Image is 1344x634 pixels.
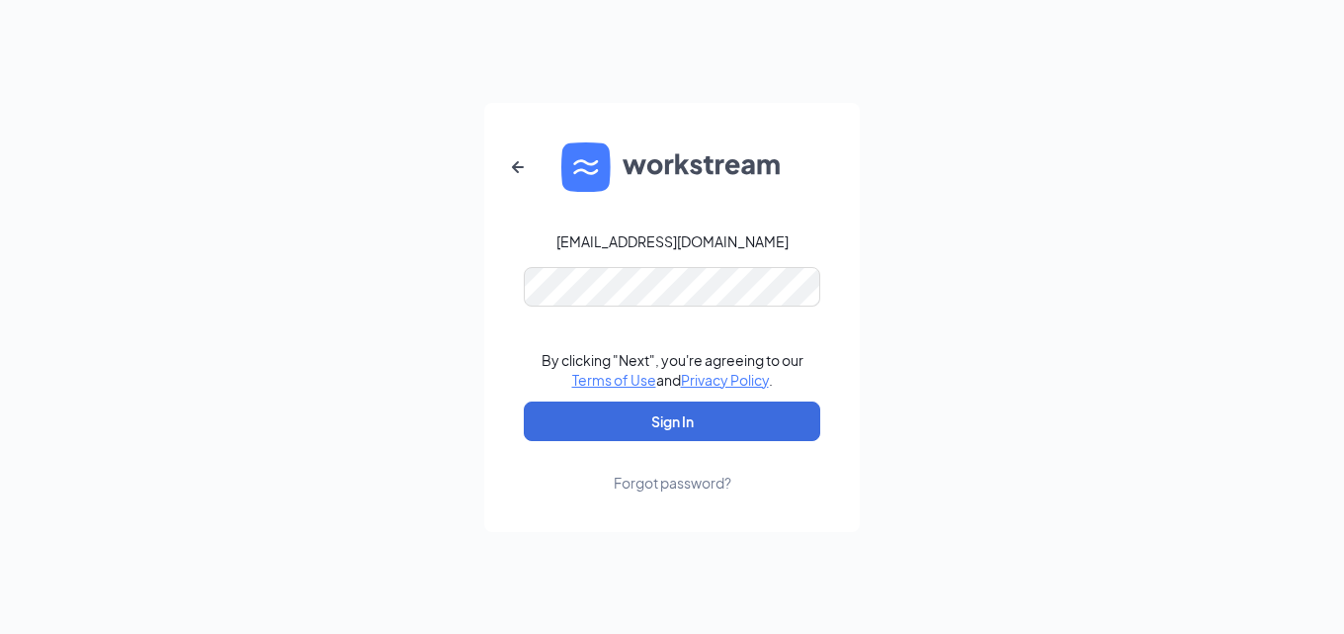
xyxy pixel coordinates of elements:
button: ArrowLeftNew [494,143,542,191]
a: Forgot password? [614,441,731,493]
svg: ArrowLeftNew [506,155,530,179]
div: By clicking "Next", you're agreeing to our and . [542,350,803,390]
div: [EMAIL_ADDRESS][DOMAIN_NAME] [556,231,789,251]
img: WS logo and Workstream text [561,142,783,192]
div: Forgot password? [614,473,731,493]
button: Sign In [524,402,820,441]
a: Privacy Policy [681,371,769,389]
a: Terms of Use [572,371,656,389]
